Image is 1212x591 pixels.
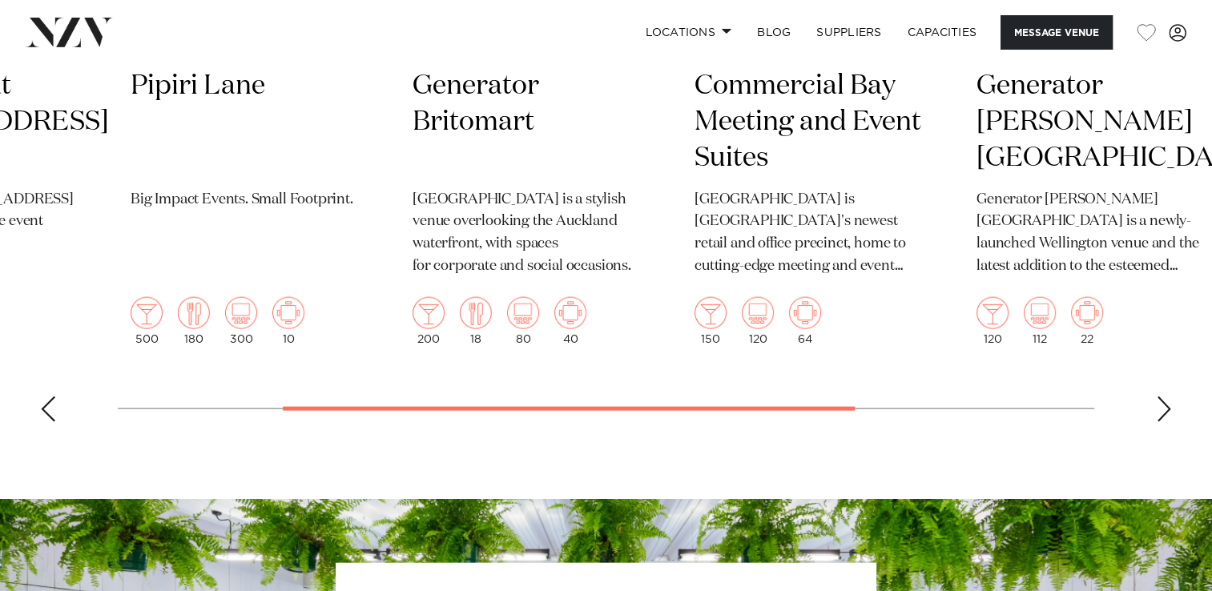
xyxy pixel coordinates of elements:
[131,297,163,345] div: 500
[895,15,990,50] a: Capacities
[742,297,774,345] div: 120
[695,189,927,279] p: [GEOGRAPHIC_DATA] is [GEOGRAPHIC_DATA]'s newest retail and office precinct, home to cutting-edge ...
[225,297,257,329] img: theatre.png
[460,297,492,329] img: dining.png
[976,189,1209,279] p: Generator [PERSON_NAME][GEOGRAPHIC_DATA] is a newly-launched Wellington venue and the latest addi...
[413,189,645,279] p: [GEOGRAPHIC_DATA] is a stylish venue overlooking the Auckland waterfront, with spaces for corpora...
[789,297,821,329] img: meeting.png
[744,15,803,50] a: BLOG
[1071,297,1103,329] img: meeting.png
[460,297,492,345] div: 18
[507,297,539,329] img: theatre.png
[272,297,304,345] div: 10
[695,297,727,329] img: cocktail.png
[507,297,539,345] div: 80
[789,297,821,345] div: 64
[225,297,257,345] div: 300
[1071,297,1103,345] div: 22
[976,297,1009,345] div: 120
[695,297,727,345] div: 150
[413,68,645,176] h2: Generator Britomart
[554,297,586,329] img: meeting.png
[131,189,363,211] p: Big Impact Events. Small Footprint.
[131,297,163,329] img: cocktail.png
[1024,297,1056,345] div: 112
[1024,297,1056,329] img: theatre.png
[178,297,210,345] div: 180
[26,18,113,46] img: nzv-logo.png
[413,297,445,329] img: cocktail.png
[413,297,445,345] div: 200
[976,297,1009,329] img: cocktail.png
[742,297,774,329] img: theatre.png
[272,297,304,329] img: meeting.png
[1001,15,1113,50] button: Message Venue
[554,297,586,345] div: 40
[131,68,363,176] h2: Pipiri Lane
[976,68,1209,176] h2: Generator [PERSON_NAME][GEOGRAPHIC_DATA]
[632,15,744,50] a: Locations
[803,15,894,50] a: SUPPLIERS
[695,68,927,176] h2: Commercial Bay Meeting and Event Suites
[178,297,210,329] img: dining.png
